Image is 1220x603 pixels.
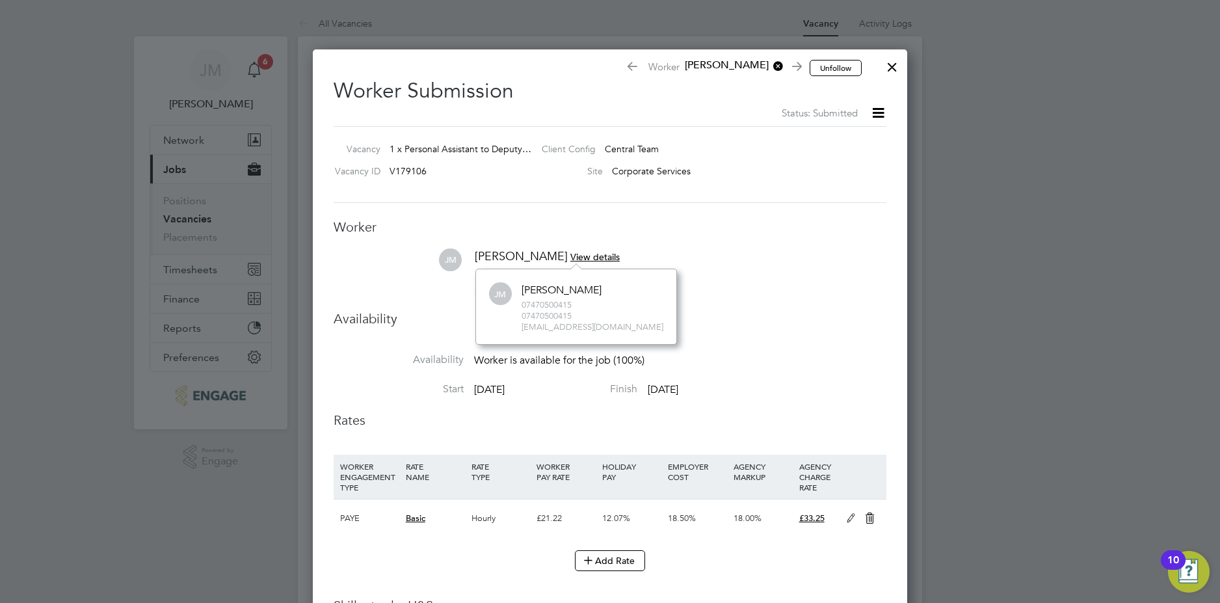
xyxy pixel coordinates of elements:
button: Open Resource Center, 10 new notifications [1168,551,1210,593]
label: Client Config [531,143,596,155]
button: Add Rate [575,550,645,571]
h3: Availability [334,310,886,327]
span: 12.07% [602,513,630,524]
span: 18.00% [734,513,762,524]
div: [PERSON_NAME] [522,284,602,297]
label: Site [531,165,603,177]
div: WORKER PAY RATE [533,455,599,489]
span: 18.50% [668,513,696,524]
div: HOLIDAY PAY [599,455,665,489]
label: Availability [334,353,464,367]
span: Worker is available for the job (100%) [474,354,644,367]
span: [DATE] [648,383,678,396]
span: Central Team [605,143,659,155]
label: Finish [507,382,637,396]
span: Basic [406,513,425,524]
span: Status: Submitted [782,107,858,119]
label: Vacancy [328,143,380,155]
span: JM [439,248,462,271]
div: Hourly [468,500,534,537]
div: £21.22 [533,500,599,537]
div: AGENCY MARKUP [730,455,796,489]
span: Corporate Services [612,165,691,177]
span: JM [489,283,512,306]
div: RATE NAME [403,455,468,489]
div: AGENCY CHARGE RATE [796,455,840,499]
span: 07470500415 [522,311,663,322]
span: [PERSON_NAME] [475,248,568,263]
span: View details [570,251,620,263]
div: EMPLOYER COST [665,455,730,489]
label: Vacancy ID [328,165,380,177]
div: PAYE [337,500,403,537]
span: [EMAIL_ADDRESS][DOMAIN_NAME] [522,322,663,333]
label: Start [334,382,464,396]
span: Worker [626,59,800,77]
h2: Worker Submission [334,68,886,121]
h3: Rates [334,412,886,429]
h3: Worker [334,219,886,235]
div: WORKER ENGAGEMENT TYPE [337,455,403,499]
span: [PERSON_NAME] [680,59,784,73]
span: 07470500415 [522,300,663,311]
span: [DATE] [474,383,505,396]
span: 1 x Personal Assistant to Deputy… [390,143,531,155]
span: V179106 [390,165,427,177]
span: £33.25 [799,513,825,524]
div: 10 [1167,560,1179,577]
div: RATE TYPE [468,455,534,489]
button: Unfollow [810,60,862,77]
